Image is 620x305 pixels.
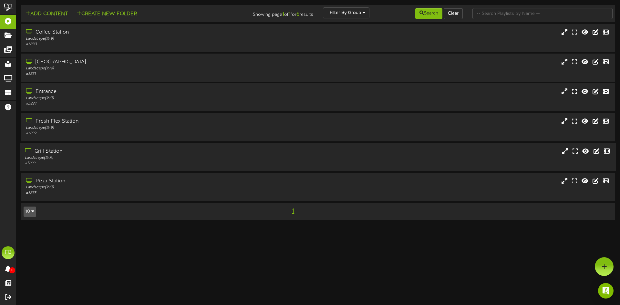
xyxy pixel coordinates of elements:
[26,58,264,66] div: [GEOGRAPHIC_DATA]
[26,36,264,42] div: Landscape ( 16:9 )
[26,101,264,107] div: # 5834
[24,10,70,18] button: Add Content
[296,12,299,17] strong: 6
[26,118,264,125] div: Fresh Flex Station
[26,29,264,36] div: Coffee Station
[323,7,369,18] button: Filter By Group
[24,207,36,217] button: 10
[75,10,139,18] button: Create New Folder
[26,71,264,77] div: # 5831
[415,8,442,19] button: Search
[444,8,463,19] button: Clear
[218,7,318,18] div: Showing page of for results
[26,185,264,190] div: Landscape ( 16:9 )
[25,147,263,155] div: Grill Station
[26,66,264,71] div: Landscape ( 16:9 )
[26,125,264,131] div: Landscape ( 16:9 )
[26,42,264,47] div: # 5830
[472,8,613,19] input: -- Search Playlists by Name --
[26,131,264,136] div: # 5832
[2,246,15,259] div: FB
[25,155,263,160] div: Landscape ( 16:9 )
[26,96,264,101] div: Landscape ( 16:9 )
[26,88,264,96] div: Entrance
[26,178,264,185] div: Pizza Station
[598,283,614,299] div: Open Intercom Messenger
[289,12,291,17] strong: 1
[25,161,263,166] div: # 5833
[290,208,296,215] span: 1
[282,12,284,17] strong: 1
[26,190,264,196] div: # 5835
[9,267,15,273] span: 0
